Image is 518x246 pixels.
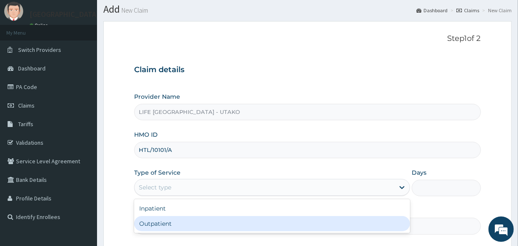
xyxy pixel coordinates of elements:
span: Switch Providers [18,46,61,54]
span: Tariffs [18,120,33,128]
a: Claims [456,7,479,14]
label: Type of Service [134,168,181,177]
p: [GEOGRAPHIC_DATA] [30,11,99,18]
label: Days [412,168,426,177]
label: Provider Name [134,92,180,101]
span: Claims [18,102,35,109]
small: New Claim [120,7,148,14]
li: New Claim [480,7,512,14]
a: Dashboard [416,7,448,14]
div: Outpatient [134,216,410,231]
span: Dashboard [18,65,46,72]
input: Enter HMO ID [134,142,480,158]
p: Step 1 of 2 [134,34,480,43]
img: User Image [4,2,23,21]
label: HMO ID [134,130,158,139]
div: Inpatient [134,201,410,216]
a: Online [30,22,50,28]
h3: Claim details [134,65,480,75]
h1: Add [103,4,512,15]
div: Select type [139,183,171,192]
